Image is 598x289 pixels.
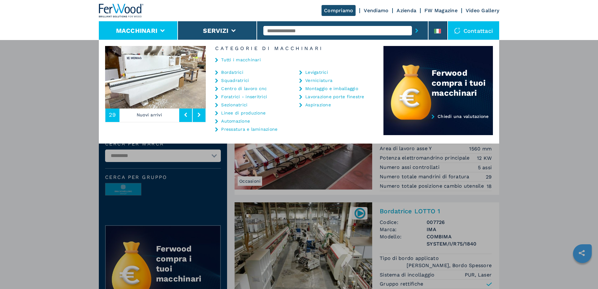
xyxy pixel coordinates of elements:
[206,46,383,51] h6: Categorie di Macchinari
[454,28,460,34] img: Contattaci
[206,46,307,109] img: image
[305,103,331,107] a: Aspirazione
[305,78,332,83] a: Verniciatura
[221,58,261,62] a: Tutti i macchinari
[109,112,116,118] span: 29
[221,70,243,74] a: Bordatrici
[105,46,206,109] img: image
[364,8,388,13] a: Vendiamo
[221,111,266,115] a: Linee di produzione
[322,5,356,16] a: Compriamo
[424,8,458,13] a: FW Magazine
[203,27,228,34] button: Servizi
[412,23,422,38] button: submit-button
[116,27,158,34] button: Macchinari
[99,4,144,18] img: Ferwood
[221,94,267,99] a: Foratrici - inseritrici
[221,103,247,107] a: Sezionatrici
[466,8,499,13] a: Video Gallery
[221,86,267,91] a: Centro di lavoro cnc
[448,21,499,40] div: Contattaci
[432,68,493,98] div: Ferwood compra i tuoi macchinari
[221,127,277,131] a: Pressatura e laminazione
[119,108,180,122] p: Nuovi arrivi
[221,119,250,123] a: Automazione
[305,70,328,74] a: Levigatrici
[221,78,249,83] a: Squadratrici
[383,114,493,135] a: Chiedi una valutazione
[397,8,416,13] a: Azienda
[305,86,358,91] a: Montaggio e imballaggio
[305,94,364,99] a: Lavorazione porte finestre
